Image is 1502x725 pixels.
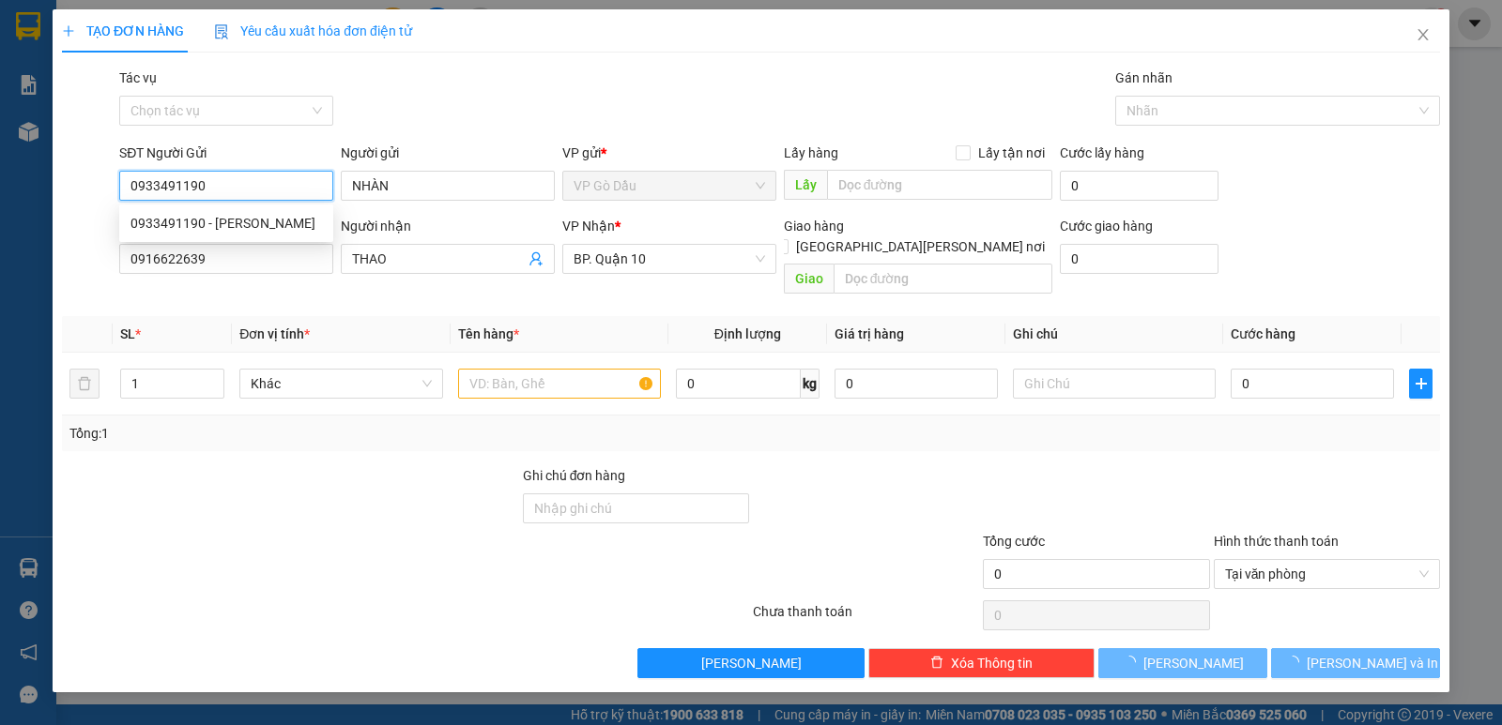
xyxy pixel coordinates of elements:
[69,369,100,399] button: delete
[1397,9,1449,62] button: Close
[1231,326,1295,341] span: Cước hàng
[983,534,1045,549] span: Tổng cước
[574,245,765,273] span: BP. Quận 10
[341,216,555,236] div: Người nhận
[119,143,333,163] div: SĐT Người Gửi
[523,493,749,523] input: Ghi chú đơn hàng
[251,370,431,398] span: Khác
[1307,653,1438,673] span: [PERSON_NAME] và In
[971,143,1052,163] span: Lấy tận nơi
[1123,656,1143,669] span: loading
[1060,145,1144,160] label: Cước lấy hàng
[529,251,544,266] span: user-add
[1143,653,1244,673] span: [PERSON_NAME]
[701,653,802,673] span: [PERSON_NAME]
[1225,560,1429,588] span: Tại văn phòng
[784,264,834,294] span: Giao
[214,24,229,39] img: icon
[1098,648,1267,678] button: [PERSON_NAME]
[1286,656,1307,669] span: loading
[784,145,838,160] span: Lấy hàng
[827,170,1053,200] input: Dọc đường
[562,219,615,234] span: VP Nhận
[714,326,781,341] span: Định lượng
[1060,219,1153,234] label: Cước giao hàng
[239,326,310,341] span: Đơn vị tính
[1115,70,1172,85] label: Gán nhãn
[69,423,581,444] div: Tổng: 1
[834,264,1053,294] input: Dọc đường
[458,326,519,341] span: Tên hàng
[458,369,661,399] input: VD: Bàn, Ghế
[1410,376,1432,391] span: plus
[214,23,412,38] span: Yêu cầu xuất hóa đơn điện tử
[789,236,1052,257] span: [GEOGRAPHIC_DATA][PERSON_NAME] nơi
[1060,244,1218,274] input: Cước giao hàng
[341,143,555,163] div: Người gửi
[1214,534,1339,549] label: Hình thức thanh toán
[951,653,1033,673] span: Xóa Thông tin
[562,143,776,163] div: VP gửi
[751,601,981,634] div: Chưa thanh toán
[868,648,1095,678] button: deleteXóa Thông tin
[835,326,904,341] span: Giá trị hàng
[574,172,765,200] span: VP Gò Dầu
[130,213,322,234] div: 0933491190 - [PERSON_NAME]
[1060,171,1218,201] input: Cước lấy hàng
[1409,369,1433,399] button: plus
[801,369,820,399] span: kg
[120,326,135,341] span: SL
[637,648,864,678] button: [PERSON_NAME]
[1416,27,1431,42] span: close
[784,170,827,200] span: Lấy
[523,468,626,483] label: Ghi chú đơn hàng
[119,70,157,85] label: Tác vụ
[1005,316,1223,353] th: Ghi chú
[835,369,998,399] input: 0
[62,23,184,38] span: TẠO ĐƠN HÀNG
[930,656,943,671] span: delete
[62,24,75,38] span: plus
[1271,648,1440,678] button: [PERSON_NAME] và In
[119,208,333,238] div: 0933491190 - NHÀN
[1013,369,1216,399] input: Ghi Chú
[784,219,844,234] span: Giao hàng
